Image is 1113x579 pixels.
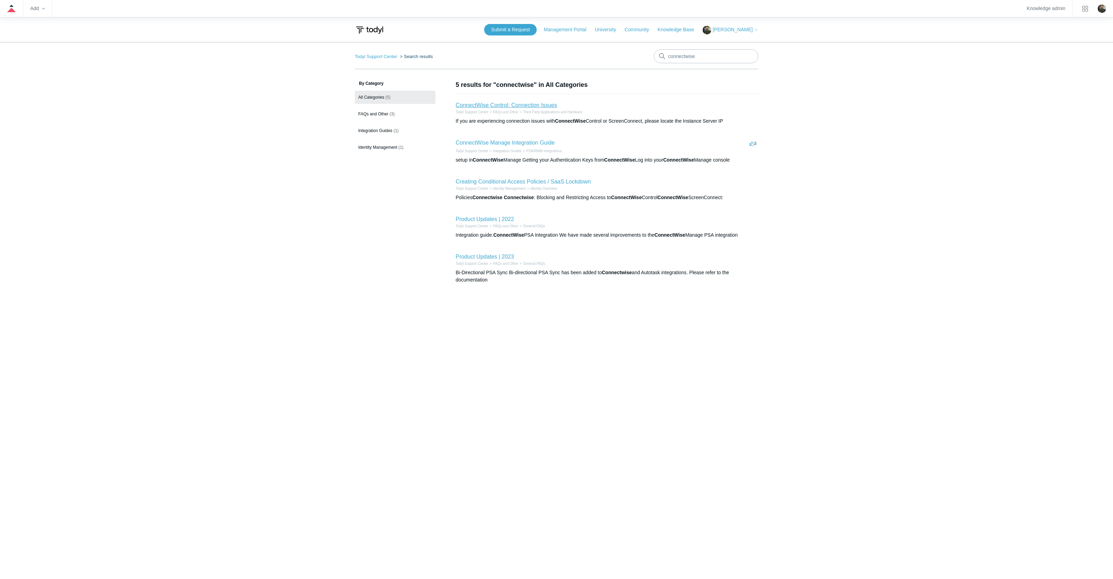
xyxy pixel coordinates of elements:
[518,109,582,115] li: Third Party Applications and Hardware
[488,186,526,191] li: Identity Management
[488,148,522,154] li: Integration Guides
[750,141,756,146] span: 3
[456,224,488,228] a: Todyl Support Center
[493,232,524,238] em: ConnectWise
[30,7,45,10] zd-hc-trigger: Add
[385,95,391,100] span: (5)
[526,186,557,191] li: Identity Overview
[1027,7,1065,10] a: Knowledge admin
[663,157,694,163] em: ConnectWise
[456,231,758,239] div: Integration guide. PSA Integration We have made several improvements to the Manage PSA integration
[398,145,403,150] span: (1)
[611,195,642,200] em: ConnectWise
[530,187,557,190] a: Identity Overview
[355,141,435,154] a: Identity Management (1)
[355,124,435,137] a: Integration Guides (1)
[488,261,518,266] li: FAQs and Other
[504,195,534,200] em: Connectwise
[604,157,635,163] em: ConnectWise
[456,156,758,164] div: setup in Manage Getting your Authentication Keys from Log into your Manage console
[358,145,397,150] span: Identity Management
[602,270,632,275] em: Connectwise
[522,148,562,154] li: PSA/RMM Integrations
[456,269,758,284] div: Bi-Directional PSA Sync Bi-directional PSA Sync has been added to and Autotask integrations. Plea...
[493,149,522,153] a: Integration Guides
[358,112,389,116] span: FAQs and Other
[518,261,545,266] li: General FAQs
[655,232,686,238] em: ConnectWise
[456,254,514,260] a: Product Updates | 2023
[1098,5,1106,13] zd-hc-trigger: Click your profile icon to open the profile menu
[358,95,384,100] span: All Categories
[456,216,514,222] a: Product Updates | 2022
[456,102,557,108] a: ConnectWise Control: Connection Issues
[456,140,555,146] a: ConnectWise Manage Integration Guide
[456,223,488,229] li: Todyl Support Center
[456,261,488,266] li: Todyl Support Center
[456,149,488,153] a: Todyl Support Center
[526,149,562,153] a: PSA/RMM Integrations
[1098,5,1106,13] img: user avatar
[555,118,586,124] em: ConnectWise
[523,224,545,228] a: General FAQs
[713,27,753,32] span: [PERSON_NAME]
[393,128,399,133] span: (1)
[473,157,504,163] em: ConnectWise
[523,110,583,114] a: Third Party Applications and Hardware
[456,194,758,201] div: Policies : Blocking and Restricting Access to Control ScreenConnect:
[390,112,395,116] span: (3)
[456,179,591,185] a: Creating Conditional Access Policies / SaaS Lockdown
[703,26,758,34] button: [PERSON_NAME]
[654,49,758,63] input: Search
[544,26,593,33] a: Management Portal
[456,109,488,115] li: Todyl Support Center
[658,26,701,33] a: Knowledge Base
[493,262,518,266] a: FAQs and Other
[493,224,518,228] a: FAQs and Other
[484,24,537,35] a: Submit a Request
[472,195,502,200] em: Connectwise
[456,148,488,154] li: Todyl Support Center
[355,54,397,59] a: Todyl Support Center
[456,187,488,190] a: Todyl Support Center
[355,80,435,87] h3: By Category
[456,117,758,125] div: If you are experiencing connection issues with Control or ScreenConnect, please locate the Instan...
[488,109,518,115] li: FAQs and Other
[518,223,545,229] li: General FAQs
[355,54,399,59] li: Todyl Support Center
[355,107,435,121] a: FAQs and Other (3)
[456,80,758,90] h1: 5 results for "connectwise" in All Categories
[399,54,433,59] li: Search results
[456,110,488,114] a: Todyl Support Center
[595,26,623,33] a: University
[358,128,392,133] span: Integration Guides
[488,223,518,229] li: FAQs and Other
[657,195,688,200] em: ConnectWise
[625,26,656,33] a: Community
[493,110,518,114] a: FAQs and Other
[355,24,384,36] img: Todyl Support Center Help Center home page
[456,186,488,191] li: Todyl Support Center
[493,187,526,190] a: Identity Management
[523,262,545,266] a: General FAQs
[355,91,435,104] a: All Categories (5)
[456,262,488,266] a: Todyl Support Center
